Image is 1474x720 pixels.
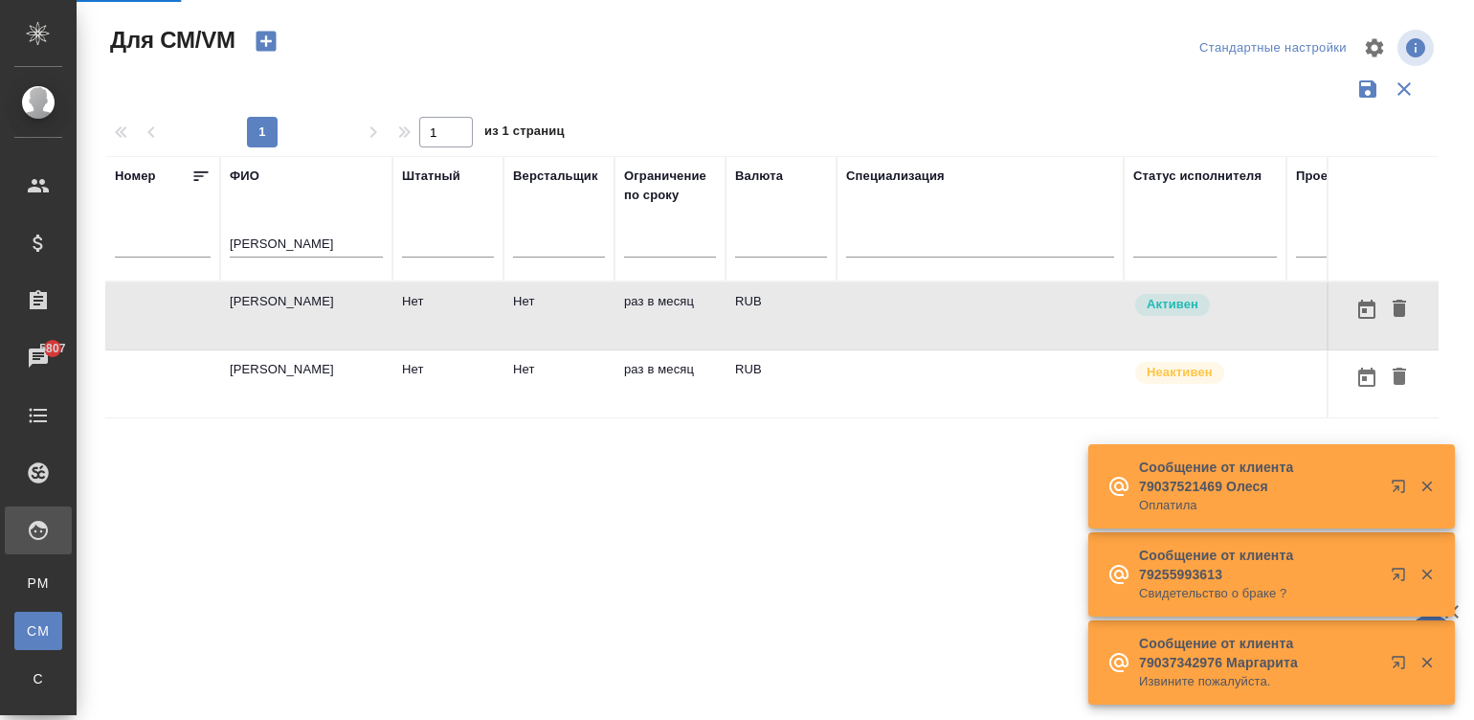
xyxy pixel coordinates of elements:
span: Посмотреть информацию [1397,30,1438,66]
button: Удалить [1383,292,1416,327]
button: Открыть календарь загрузки [1351,292,1383,327]
p: Сообщение от клиента 79037521469 Олеся [1139,458,1378,496]
div: Проектный отдел [1296,167,1407,186]
p: Сообщение от клиента 79037342976 Маргарита [1139,634,1378,672]
td: Нет [503,282,614,349]
td: [PERSON_NAME] [220,350,392,417]
span: Для СМ/VM [105,25,235,56]
div: Наши пути разошлись: исполнитель с нами не работает [1133,360,1277,386]
span: Настроить таблицу [1351,25,1397,71]
div: split button [1195,34,1351,63]
button: Удалить [1383,360,1416,395]
button: Закрыть [1407,478,1446,495]
div: Статус исполнителя [1133,167,1262,186]
div: Специализация [846,167,945,186]
span: С [24,669,53,688]
span: PM [24,574,53,593]
td: раз в месяц [614,282,726,349]
a: PM [14,564,62,602]
a: 5807 [5,334,72,382]
div: Штатный [402,167,460,186]
button: Закрыть [1407,654,1446,671]
p: Свидетельство о браке ? [1139,584,1378,603]
span: CM [24,621,53,641]
button: Открыть в новой вкладке [1379,467,1425,513]
p: Оплатила [1139,496,1378,515]
td: RUB [726,350,837,417]
p: Активен [1147,295,1198,314]
button: Сохранить фильтры [1350,71,1386,107]
div: Рядовой исполнитель: назначай с учетом рейтинга [1133,292,1277,318]
div: Ограничение по сроку [624,167,716,205]
button: Закрыть [1407,566,1446,583]
a: С [14,660,62,698]
button: Сбросить фильтры [1386,71,1422,107]
button: Открыть в новой вкладке [1379,643,1425,689]
p: Извините пожалуйста. [1139,672,1378,691]
div: Валюта [735,167,783,186]
td: [PERSON_NAME] [220,282,392,349]
a: CM [14,612,62,650]
button: Открыть в новой вкладке [1379,555,1425,601]
td: раз в месяц [614,350,726,417]
p: Сообщение от клиента 79255993613 [1139,546,1378,584]
button: Открыть календарь загрузки [1351,360,1383,395]
div: Номер [115,167,156,186]
button: Создать [243,25,289,57]
td: Нет [392,282,503,349]
td: Нет [392,350,503,417]
div: Верстальщик [513,167,598,186]
td: RUB [726,282,837,349]
div: ФИО [230,167,259,186]
span: 5807 [28,339,77,358]
span: из 1 страниц [484,120,565,147]
td: Нет [503,350,614,417]
p: Неактивен [1147,363,1213,382]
